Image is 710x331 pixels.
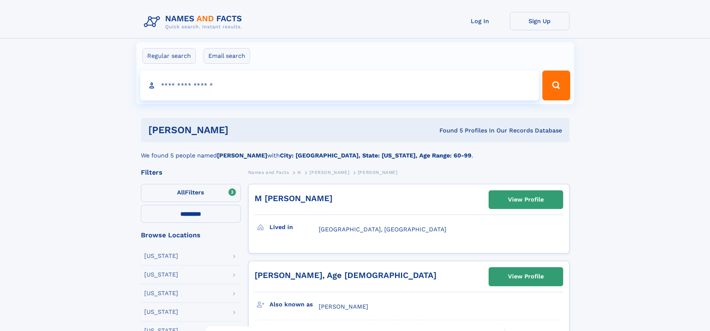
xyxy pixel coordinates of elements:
a: [PERSON_NAME], Age [DEMOGRAPHIC_DATA] [255,271,436,280]
b: [PERSON_NAME] [217,152,267,159]
b: City: [GEOGRAPHIC_DATA], State: [US_STATE], Age Range: 60-99 [280,152,471,159]
label: Filters [141,184,241,202]
div: [US_STATE] [144,253,178,259]
label: Email search [203,48,250,64]
div: Found 5 Profiles In Our Records Database [334,127,562,135]
div: [US_STATE] [144,272,178,278]
div: [US_STATE] [144,290,178,296]
a: N [297,168,301,177]
h1: [PERSON_NAME] [148,125,334,135]
span: [PERSON_NAME] [358,170,398,175]
span: N [297,170,301,175]
div: View Profile [508,268,544,285]
input: search input [140,71,539,100]
span: [PERSON_NAME] [319,303,368,310]
span: All [177,189,185,196]
h3: Lived in [269,221,319,234]
div: Browse Locations [141,232,241,238]
h3: Also known as [269,298,319,311]
a: Log In [450,12,510,30]
a: View Profile [489,268,563,285]
label: Regular search [142,48,196,64]
span: [GEOGRAPHIC_DATA], [GEOGRAPHIC_DATA] [319,226,446,233]
div: We found 5 people named with . [141,142,569,160]
a: [PERSON_NAME] [309,168,349,177]
span: [PERSON_NAME] [309,170,349,175]
a: Names and Facts [248,168,289,177]
div: View Profile [508,191,544,208]
a: M [PERSON_NAME] [255,194,332,203]
div: [US_STATE] [144,309,178,315]
img: Logo Names and Facts [141,12,248,32]
a: View Profile [489,191,563,209]
a: Sign Up [510,12,569,30]
button: Search Button [542,71,570,100]
div: Filters [141,169,241,176]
